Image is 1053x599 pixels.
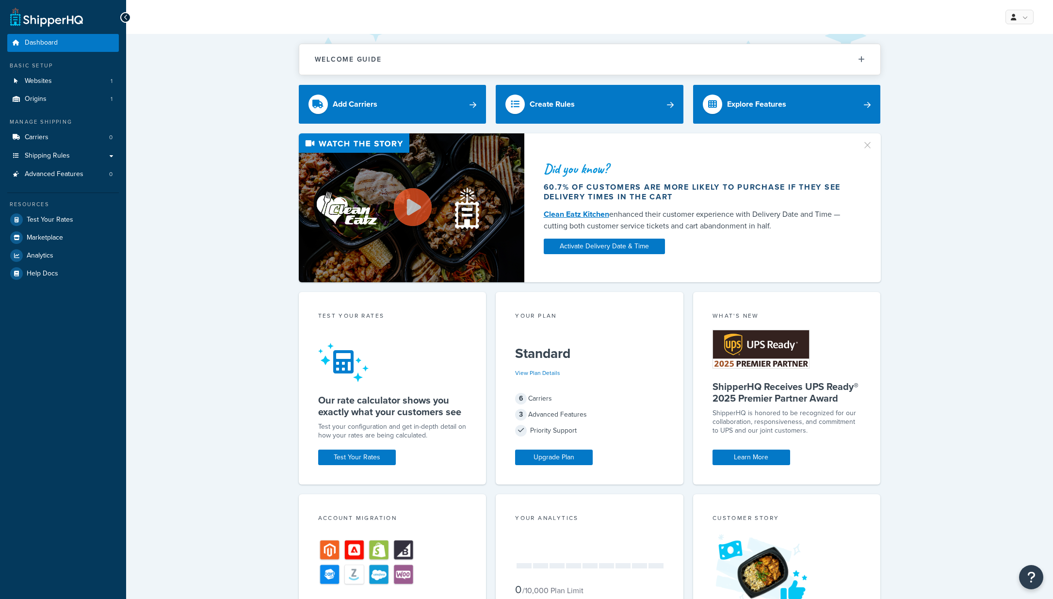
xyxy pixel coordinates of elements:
[27,270,58,278] span: Help Docs
[515,514,664,525] div: Your Analytics
[544,209,609,220] a: Clean Eatz Kitchen
[7,165,119,183] li: Advanced Features
[515,424,664,437] div: Priority Support
[7,72,119,90] li: Websites
[515,392,664,405] div: Carriers
[109,170,113,178] span: 0
[515,369,560,377] a: View Plan Details
[713,381,861,404] h5: ShipperHQ Receives UPS Ready® 2025 Premier Partner Award
[7,129,119,146] a: Carriers0
[713,311,861,323] div: What's New
[713,450,790,465] a: Learn More
[299,44,880,75] button: Welcome Guide
[7,200,119,209] div: Resources
[7,247,119,264] a: Analytics
[7,90,119,108] a: Origins1
[25,152,70,160] span: Shipping Rules
[25,77,52,85] span: Websites
[515,311,664,323] div: Your Plan
[111,95,113,103] span: 1
[544,239,665,254] a: Activate Delivery Date & Time
[27,216,73,224] span: Test Your Rates
[299,133,524,282] img: Video thumbnail
[318,514,467,525] div: Account Migration
[693,85,881,124] a: Explore Features
[515,346,664,361] h5: Standard
[522,585,583,596] small: / 10,000 Plan Limit
[7,211,119,228] a: Test Your Rates
[7,72,119,90] a: Websites1
[25,133,49,142] span: Carriers
[25,170,83,178] span: Advanced Features
[7,229,119,246] a: Marketplace
[727,97,786,111] div: Explore Features
[713,409,861,435] p: ShipperHQ is honored to be recognized for our collaboration, responsiveness, and commitment to UP...
[333,97,377,111] div: Add Carriers
[315,56,382,63] h2: Welcome Guide
[7,34,119,52] a: Dashboard
[25,39,58,47] span: Dashboard
[318,422,467,440] div: Test your configuration and get in-depth detail on how your rates are being calculated.
[515,408,664,421] div: Advanced Features
[318,450,396,465] a: Test Your Rates
[299,85,486,124] a: Add Carriers
[544,182,850,202] div: 60.7% of customers are more likely to purchase if they see delivery times in the cart
[7,118,119,126] div: Manage Shipping
[713,514,861,525] div: Customer Story
[515,582,521,598] span: 0
[111,77,113,85] span: 1
[25,95,47,103] span: Origins
[7,265,119,282] a: Help Docs
[7,147,119,165] a: Shipping Rules
[496,85,683,124] a: Create Rules
[7,129,119,146] li: Carriers
[530,97,575,111] div: Create Rules
[27,252,53,260] span: Analytics
[7,90,119,108] li: Origins
[318,394,467,418] h5: Our rate calculator shows you exactly what your customers see
[318,311,467,323] div: Test your rates
[27,234,63,242] span: Marketplace
[515,393,527,405] span: 6
[515,409,527,421] span: 3
[109,133,113,142] span: 0
[1019,565,1043,589] button: Open Resource Center
[544,209,850,232] div: enhanced their customer experience with Delivery Date and Time — cutting both customer service ti...
[544,162,850,176] div: Did you know?
[7,62,119,70] div: Basic Setup
[7,165,119,183] a: Advanced Features0
[515,450,593,465] a: Upgrade Plan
